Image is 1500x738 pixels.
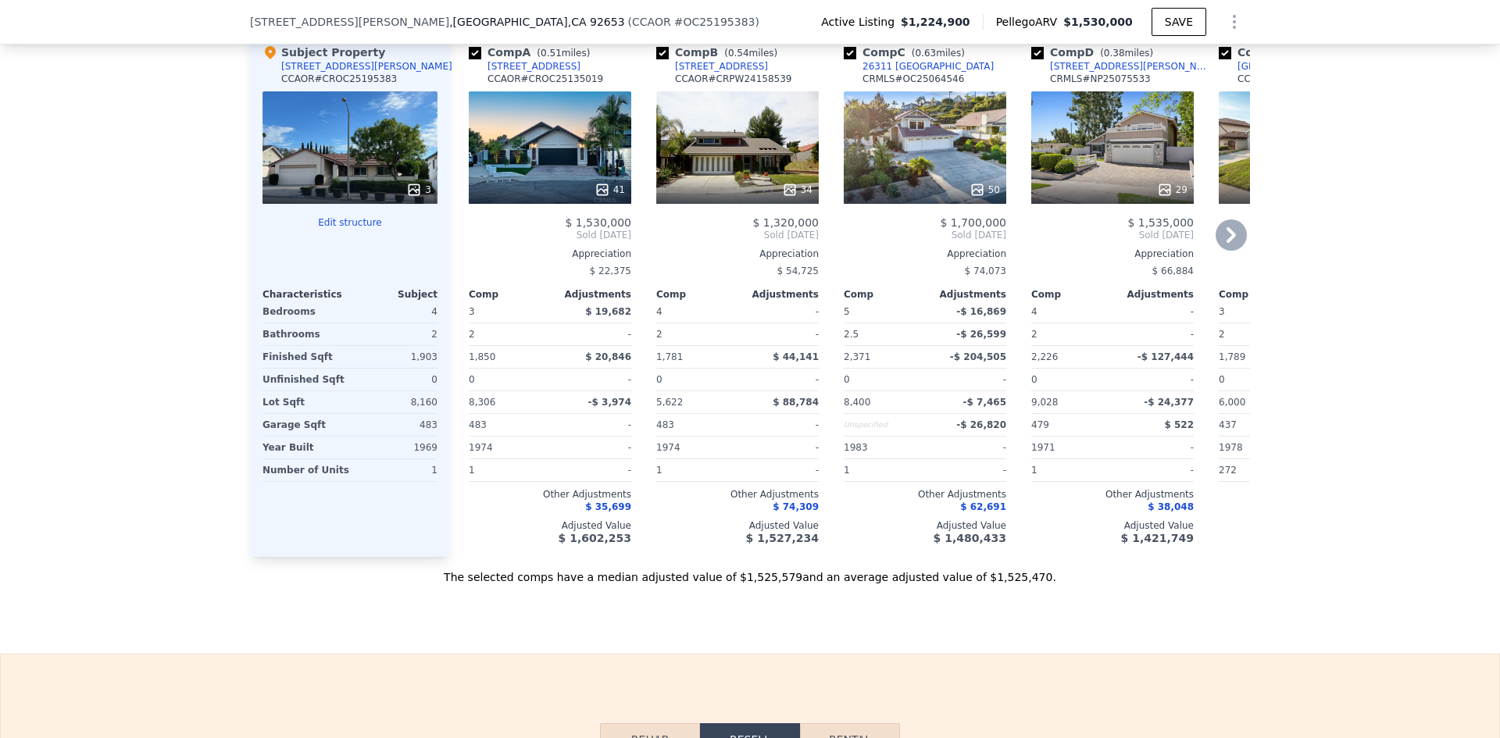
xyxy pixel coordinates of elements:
[844,351,870,362] span: 2,371
[1031,351,1058,362] span: 2,226
[449,14,624,30] span: , [GEOGRAPHIC_DATA]
[963,397,1006,408] span: -$ 7,465
[553,437,631,458] div: -
[746,532,819,544] span: $ 1,527,234
[353,391,437,413] div: 8,160
[773,351,819,362] span: $ 44,141
[844,437,922,458] div: 1983
[1127,216,1194,229] span: $ 1,535,000
[844,229,1006,241] span: Sold [DATE]
[1237,60,1336,73] div: [GEOGRAPHIC_DATA]
[469,288,550,301] div: Comp
[487,73,603,85] div: CCAOR # CROC25135019
[656,419,674,430] span: 483
[934,532,1006,544] span: $ 1,480,433
[1152,8,1206,36] button: SAVE
[960,501,1006,512] span: $ 62,691
[1219,374,1225,385] span: 0
[1219,437,1297,458] div: 1978
[469,351,495,362] span: 1,850
[469,459,547,481] div: 1
[1219,519,1381,532] div: Adjusted Value
[862,60,994,73] div: 26311 [GEOGRAPHIC_DATA]
[1031,323,1109,345] div: 2
[741,414,819,436] div: -
[250,14,449,30] span: [STREET_ADDRESS][PERSON_NAME]
[656,288,737,301] div: Comp
[469,488,631,501] div: Other Adjustments
[1031,45,1159,60] div: Comp D
[469,419,487,430] span: 483
[844,414,922,436] div: Unspecified
[632,16,671,28] span: CCAOR
[1031,306,1037,317] span: 4
[970,182,1000,198] div: 50
[956,419,1006,430] span: -$ 26,820
[844,306,850,317] span: 5
[355,459,437,481] div: 1
[844,288,925,301] div: Comp
[741,323,819,345] div: -
[773,397,819,408] span: $ 88,784
[262,459,349,481] div: Number of Units
[469,229,631,241] span: Sold [DATE]
[262,369,347,390] div: Unfinished Sqft
[1112,288,1194,301] div: Adjustments
[565,216,631,229] span: $ 1,530,000
[1116,437,1194,458] div: -
[595,182,625,198] div: 41
[675,60,768,73] div: [STREET_ADDRESS]
[469,519,631,532] div: Adjusted Value
[1050,73,1151,85] div: CRMLS # NP25075533
[844,488,1006,501] div: Other Adjustments
[844,459,922,481] div: 1
[844,397,870,408] span: 8,400
[568,16,625,28] span: , CA 92653
[353,369,437,390] div: 0
[1031,488,1194,501] div: Other Adjustments
[925,288,1006,301] div: Adjustments
[1219,459,1297,481] div: 272
[741,459,819,481] div: -
[1219,323,1297,345] div: 2
[262,437,347,458] div: Year Built
[553,323,631,345] div: -
[1219,248,1381,260] div: Appreciation
[469,437,547,458] div: 1974
[1144,397,1194,408] span: -$ 24,377
[1152,266,1194,276] span: $ 66,884
[674,16,755,28] span: # OC25195383
[1031,248,1194,260] div: Appreciation
[262,323,347,345] div: Bathrooms
[656,45,784,60] div: Comp B
[541,48,562,59] span: 0.51
[1031,60,1212,73] a: [STREET_ADDRESS][PERSON_NAME]
[1063,16,1133,28] span: $1,530,000
[585,306,631,317] span: $ 19,682
[1219,351,1245,362] span: 1,789
[469,45,596,60] div: Comp A
[844,323,922,345] div: 2.5
[1031,519,1194,532] div: Adjusted Value
[1031,397,1058,408] span: 9,028
[737,288,819,301] div: Adjustments
[1219,306,1225,317] span: 3
[469,306,475,317] span: 3
[550,288,631,301] div: Adjustments
[1157,182,1187,198] div: 29
[965,266,1006,276] span: $ 74,073
[741,369,819,390] div: -
[588,397,631,408] span: -$ 3,974
[530,48,596,59] span: ( miles)
[728,48,749,59] span: 0.54
[353,414,437,436] div: 483
[928,369,1006,390] div: -
[752,216,819,229] span: $ 1,320,000
[1050,60,1212,73] div: [STREET_ADDRESS][PERSON_NAME]
[487,60,580,73] div: [STREET_ADDRESS]
[262,288,350,301] div: Characteristics
[350,288,437,301] div: Subject
[741,301,819,323] div: -
[1031,288,1112,301] div: Comp
[353,346,437,368] div: 1,903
